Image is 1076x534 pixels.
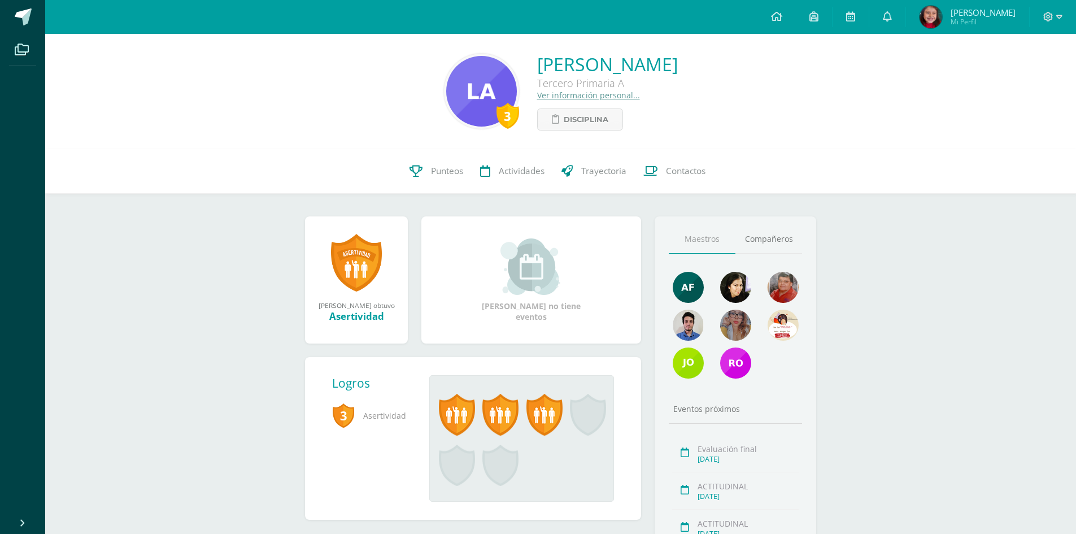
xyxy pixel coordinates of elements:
div: 3 [496,103,519,129]
div: Eventos próximos [669,403,802,414]
span: Punteos [431,165,463,177]
a: Actividades [472,149,553,194]
div: [DATE] [698,454,799,464]
span: Actividades [499,165,544,177]
img: 023cb5cc053389f6ba88328a33af1495.png [720,272,751,303]
a: Disciplina [537,108,623,131]
img: event_small.png [500,238,562,295]
div: [PERSON_NAME] obtuvo [316,301,397,310]
img: e053c13bcbd1ff0dca05b0e0cfa2fa10.png [446,56,517,127]
span: [PERSON_NAME] [951,7,1016,18]
img: a271c015ac97fdbc6d4e9297be02c0cd.png [720,348,751,379]
a: Punteos [401,149,472,194]
a: Maestros [669,225,735,254]
img: 6abeb608590446332ac9ffeb3d35d2d4.png [768,310,799,341]
a: Contactos [635,149,714,194]
img: 8ad4561c845816817147f6c4e484f2e8.png [768,272,799,303]
div: ACTITUDINAL [698,518,799,529]
a: Trayectoria [553,149,635,194]
img: 083ad7fa40920b576607324bf618279f.png [920,6,942,28]
span: 3 [332,402,355,428]
div: Evaluación final [698,444,799,454]
img: d889210657d9de5f4725d9f6eeddb83d.png [673,272,704,303]
div: Asertividad [316,310,397,323]
span: Mi Perfil [951,17,1016,27]
a: [PERSON_NAME] [537,52,678,76]
img: 2dffed587003e0fc8d85a787cd9a4a0a.png [673,310,704,341]
img: 262ac19abc587240528a24365c978d30.png [720,310,751,341]
span: Trayectoria [581,165,626,177]
span: Asertividad [332,400,411,431]
span: Disciplina [564,109,608,130]
img: 6a7a54c56617c0b9e88ba47bf52c02d7.png [673,348,704,379]
div: ACTITUDINAL [698,481,799,492]
span: Contactos [666,165,705,177]
div: Tercero Primaria A [537,76,678,90]
div: Logros [332,375,420,391]
div: [PERSON_NAME] no tiene eventos [475,238,588,322]
a: Compañeros [735,225,802,254]
div: [DATE] [698,492,799,501]
a: Ver información personal... [537,90,640,101]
